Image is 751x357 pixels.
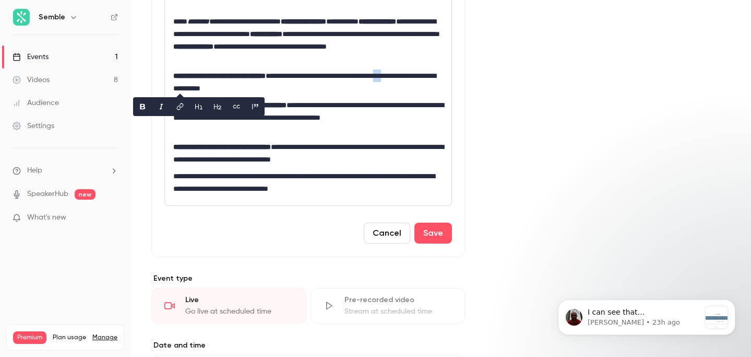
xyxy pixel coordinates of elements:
button: italic [153,98,170,115]
div: Pre-recorded videoStream at scheduled time [311,288,466,324]
span: Help [27,165,42,176]
button: Cancel [364,223,410,244]
iframe: Noticeable Trigger [105,213,118,223]
span: Plan usage [53,333,86,342]
h6: Semble [39,12,65,22]
div: Audience [13,98,59,108]
iframe: Intercom notifications message [542,279,751,352]
div: Stream at scheduled time [344,306,452,317]
button: link [172,98,188,115]
button: blockquote [247,98,264,115]
span: Premium [13,331,46,344]
div: Pre-recorded video [344,295,452,305]
button: bold [134,98,151,115]
div: Videos [13,75,50,85]
div: Go live at scheduled time [185,306,293,317]
div: LiveGo live at scheduled time [151,288,306,324]
p: Event type [151,273,465,284]
li: help-dropdown-opener [13,165,118,176]
span: new [75,189,96,200]
span: What's new [27,212,66,223]
label: Date and time [151,340,465,351]
div: Events [13,52,49,62]
div: Live [185,295,293,305]
a: SpeakerHub [27,189,68,200]
a: Manage [92,333,117,342]
button: Save [414,223,452,244]
div: Settings [13,121,54,131]
img: Semble [13,9,30,26]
